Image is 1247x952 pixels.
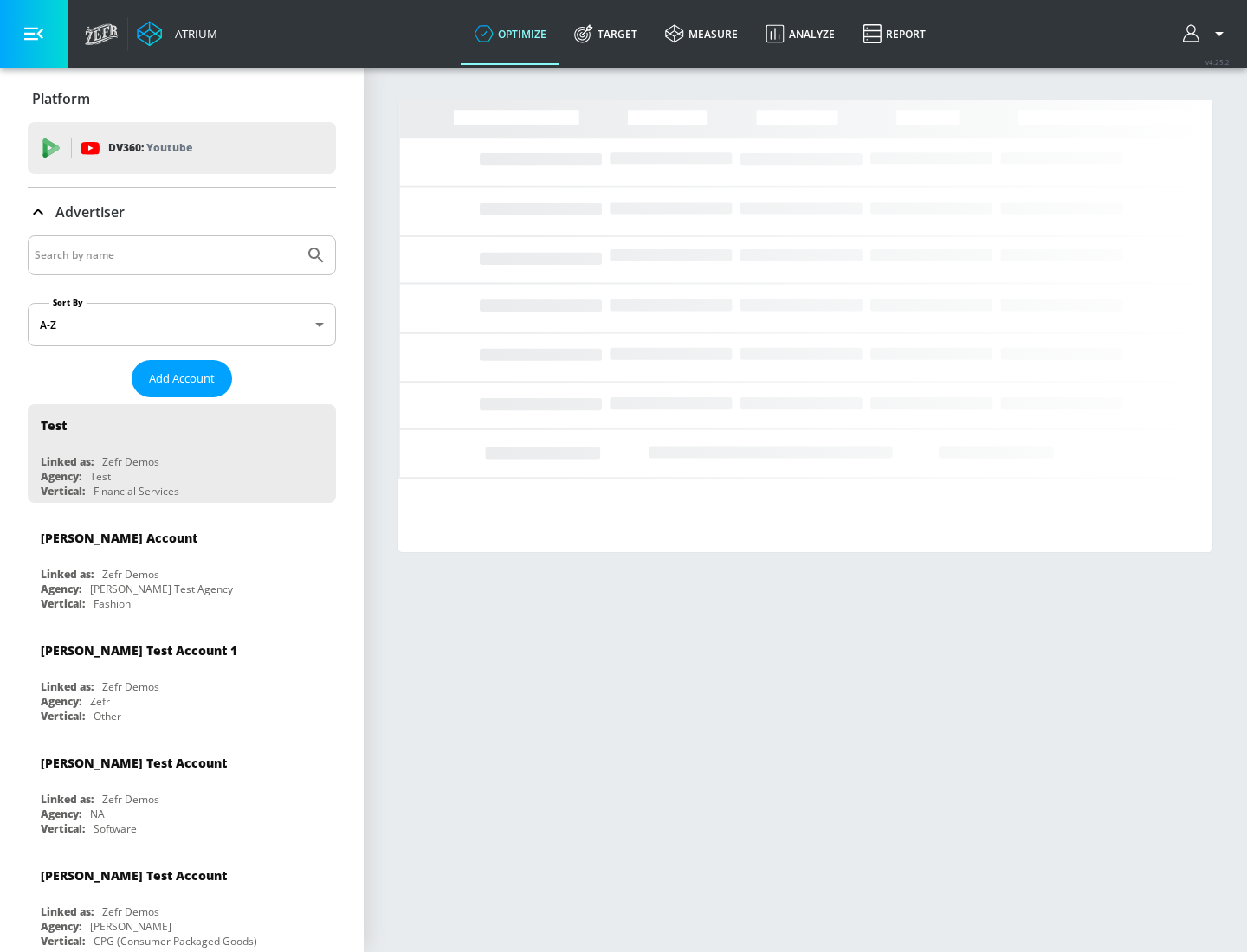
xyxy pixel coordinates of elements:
div: DV360: Youtube [28,122,336,174]
div: [PERSON_NAME] Test Account [41,867,227,884]
div: [PERSON_NAME] Test Account 1Linked as:Zefr DemosAgency:ZefrVertical:Other [28,629,336,728]
div: [PERSON_NAME] Test Agency [90,582,233,596]
a: optimize [461,3,560,65]
div: Financial Services [94,484,179,499]
div: Zefr [90,694,110,709]
div: Agency: [41,694,81,709]
button: Add Account [132,360,232,397]
div: Zefr Demos [102,904,159,919]
div: Fashion [94,596,131,611]
div: Atrium [168,26,217,42]
div: Agency: [41,807,81,821]
div: [PERSON_NAME] Test AccountLinked as:Zefr DemosAgency:NAVertical:Software [28,742,336,840]
div: Vertical: [41,596,85,611]
a: Analyze [752,3,849,65]
div: Vertical: [41,484,85,499]
div: TestLinked as:Zefr DemosAgency:TestVertical:Financial Services [28,404,336,503]
div: Linked as: [41,679,94,694]
div: [PERSON_NAME] [90,919,171,934]
div: Agency: [41,582,81,596]
div: Linked as: [41,792,94,807]
p: Platform [32,89,90,108]
input: Search by name [35,244,297,267]
div: CPG (Consumer Packaged Goods) [94,934,257,949]
div: Software [94,821,137,836]
p: Advertiser [55,203,125,222]
label: Sort By [49,297,87,308]
p: Youtube [146,138,192,157]
div: [PERSON_NAME] AccountLinked as:Zefr DemosAgency:[PERSON_NAME] Test AgencyVertical:Fashion [28,517,336,615]
div: [PERSON_NAME] Account [41,530,197,546]
div: Test [41,417,67,434]
a: Target [560,3,651,65]
div: [PERSON_NAME] Test Account [41,755,227,771]
a: measure [651,3,752,65]
div: Vertical: [41,821,85,836]
div: Zefr Demos [102,567,159,582]
div: Agency: [41,469,81,484]
div: Advertiser [28,188,336,236]
div: Agency: [41,919,81,934]
div: Zefr Demos [102,679,159,694]
div: Linked as: [41,454,94,469]
div: Vertical: [41,709,85,724]
div: NA [90,807,105,821]
div: [PERSON_NAME] Test Account 1 [41,642,237,659]
div: A-Z [28,303,336,346]
div: Platform [28,74,336,123]
div: Zefr Demos [102,792,159,807]
p: DV360: [108,138,192,158]
div: Other [94,709,121,724]
div: Linked as: [41,567,94,582]
div: Linked as: [41,904,94,919]
span: v 4.25.2 [1205,57,1230,67]
a: Report [849,3,940,65]
div: Test [90,469,111,484]
a: Atrium [137,21,217,47]
span: Add Account [149,369,215,389]
div: Zefr Demos [102,454,159,469]
div: Vertical: [41,934,85,949]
